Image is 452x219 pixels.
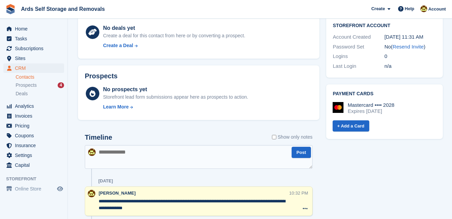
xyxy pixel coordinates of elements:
[56,185,64,193] a: Preview store
[15,151,56,160] span: Settings
[3,34,64,43] a: menu
[15,54,56,63] span: Sites
[58,82,64,88] div: 4
[98,178,113,184] div: [DATE]
[3,63,64,73] a: menu
[3,121,64,131] a: menu
[103,103,129,111] div: Learn More
[15,63,56,73] span: CRM
[103,94,248,101] div: Storefront lead form submissions appear here as prospects to action.
[15,111,56,121] span: Invoices
[333,53,385,60] div: Logins
[272,134,313,141] label: Show only notes
[3,184,64,194] a: menu
[289,190,308,196] div: 10:32 PM
[6,176,67,182] span: Storefront
[85,134,112,141] h2: Timeline
[385,62,436,70] div: n/a
[393,44,424,49] a: Resend Invite
[15,101,56,111] span: Analytics
[5,4,16,14] img: stora-icon-8386f47178a22dfd0bd8f6a31ec36ba5ce8667c1dd55bd0f319d3a0aa187defe.svg
[15,24,56,34] span: Home
[272,134,276,141] input: Show only notes
[333,91,436,97] h2: Payment cards
[3,131,64,140] a: menu
[292,147,311,158] button: Post
[333,43,385,51] div: Password Set
[18,3,107,15] a: Ards Self Storage and Removals
[103,42,245,49] a: Create a Deal
[333,102,343,113] img: Mastercard Logo
[15,160,56,170] span: Capital
[15,121,56,131] span: Pricing
[385,43,436,51] div: No
[333,120,369,132] a: + Add a Card
[333,33,385,41] div: Account Created
[15,34,56,43] span: Tasks
[405,5,414,12] span: Help
[428,6,446,13] span: Account
[333,22,436,28] h2: Storefront Account
[348,102,395,108] div: Mastercard •••• 2028
[391,44,426,49] span: ( )
[103,32,245,39] div: Create a deal for this contact from here or by converting a prospect.
[16,82,37,88] span: Prospects
[16,74,64,80] a: Contacts
[103,42,133,49] div: Create a Deal
[333,62,385,70] div: Last Login
[15,141,56,150] span: Insurance
[16,91,28,97] span: Deals
[15,131,56,140] span: Coupons
[3,24,64,34] a: menu
[88,148,96,156] img: Mark McFerran
[3,141,64,150] a: menu
[103,103,248,111] a: Learn More
[348,108,395,114] div: Expires [DATE]
[103,24,245,32] div: No deals yet
[385,33,436,41] div: [DATE] 11:31 AM
[15,44,56,53] span: Subscriptions
[3,160,64,170] a: menu
[420,5,427,12] img: Mark McFerran
[371,5,385,12] span: Create
[3,151,64,160] a: menu
[15,184,56,194] span: Online Store
[3,111,64,121] a: menu
[88,190,95,197] img: Mark McFerran
[99,191,136,196] span: [PERSON_NAME]
[16,90,64,97] a: Deals
[85,72,118,80] h2: Prospects
[3,101,64,111] a: menu
[385,53,436,60] div: 0
[3,44,64,53] a: menu
[103,85,248,94] div: No prospects yet
[16,82,64,89] a: Prospects 4
[3,54,64,63] a: menu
